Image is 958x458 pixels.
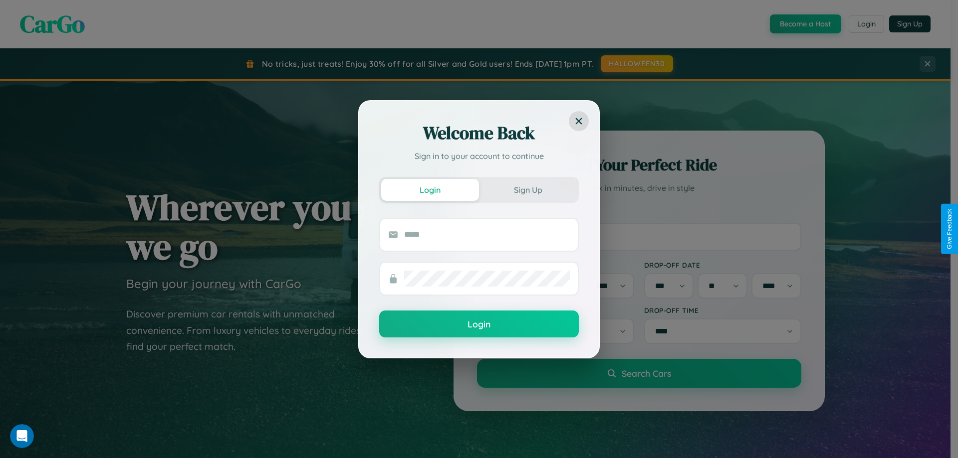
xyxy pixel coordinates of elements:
[10,424,34,448] iframe: Intercom live chat
[479,179,577,201] button: Sign Up
[379,150,579,162] p: Sign in to your account to continue
[381,179,479,201] button: Login
[379,121,579,145] h2: Welcome Back
[379,310,579,337] button: Login
[946,209,953,249] div: Give Feedback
